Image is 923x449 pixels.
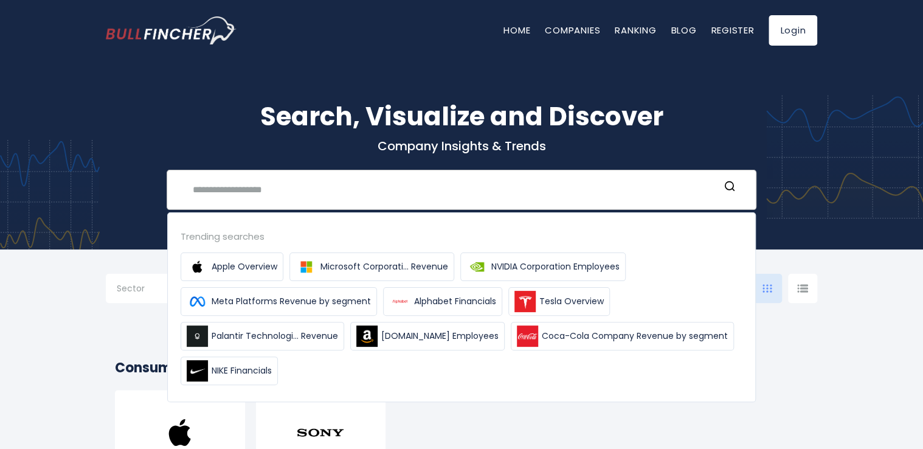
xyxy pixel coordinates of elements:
[181,252,283,281] a: Apple Overview
[350,322,505,350] a: [DOMAIN_NAME] Employees
[414,295,496,308] span: Alphabet Financials
[615,24,656,37] a: Ranking
[115,358,808,378] h2: Consumer Electronics
[671,24,696,37] a: Blog
[320,260,448,273] span: Microsoft Corporati... Revenue
[491,260,620,273] span: NVIDIA Corporation Employees
[762,284,772,293] img: icon-comp-grid.svg
[181,357,278,385] a: NIKE Financials
[181,287,377,316] a: Meta Platforms Revenue by segment
[106,97,817,136] h1: Search, Visualize and Discover
[542,330,728,343] span: Coca-Cola Company Revenue by segment
[106,16,237,44] a: Go to homepage
[545,24,600,37] a: Companies
[117,279,195,301] input: Selection
[212,364,272,377] span: NIKE Financials
[769,15,817,46] a: Login
[212,295,371,308] span: Meta Platforms Revenue by segment
[212,330,338,343] span: Palantir Technologi... Revenue
[117,283,145,294] span: Sector
[711,24,754,37] a: Register
[722,180,738,196] button: Search
[539,295,604,308] span: Tesla Overview
[381,330,499,343] span: [DOMAIN_NAME] Employees
[289,252,454,281] a: Microsoft Corporati... Revenue
[181,229,742,243] div: Trending searches
[106,138,817,154] p: Company Insights & Trends
[383,287,502,316] a: Alphabet Financials
[212,260,277,273] span: Apple Overview
[106,16,237,44] img: bullfincher logo
[797,284,808,293] img: icon-comp-list-view.svg
[181,322,344,350] a: Palantir Technologi... Revenue
[460,252,626,281] a: NVIDIA Corporation Employees
[511,322,734,350] a: Coca-Cola Company Revenue by segment
[508,287,610,316] a: Tesla Overview
[503,24,530,37] a: Home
